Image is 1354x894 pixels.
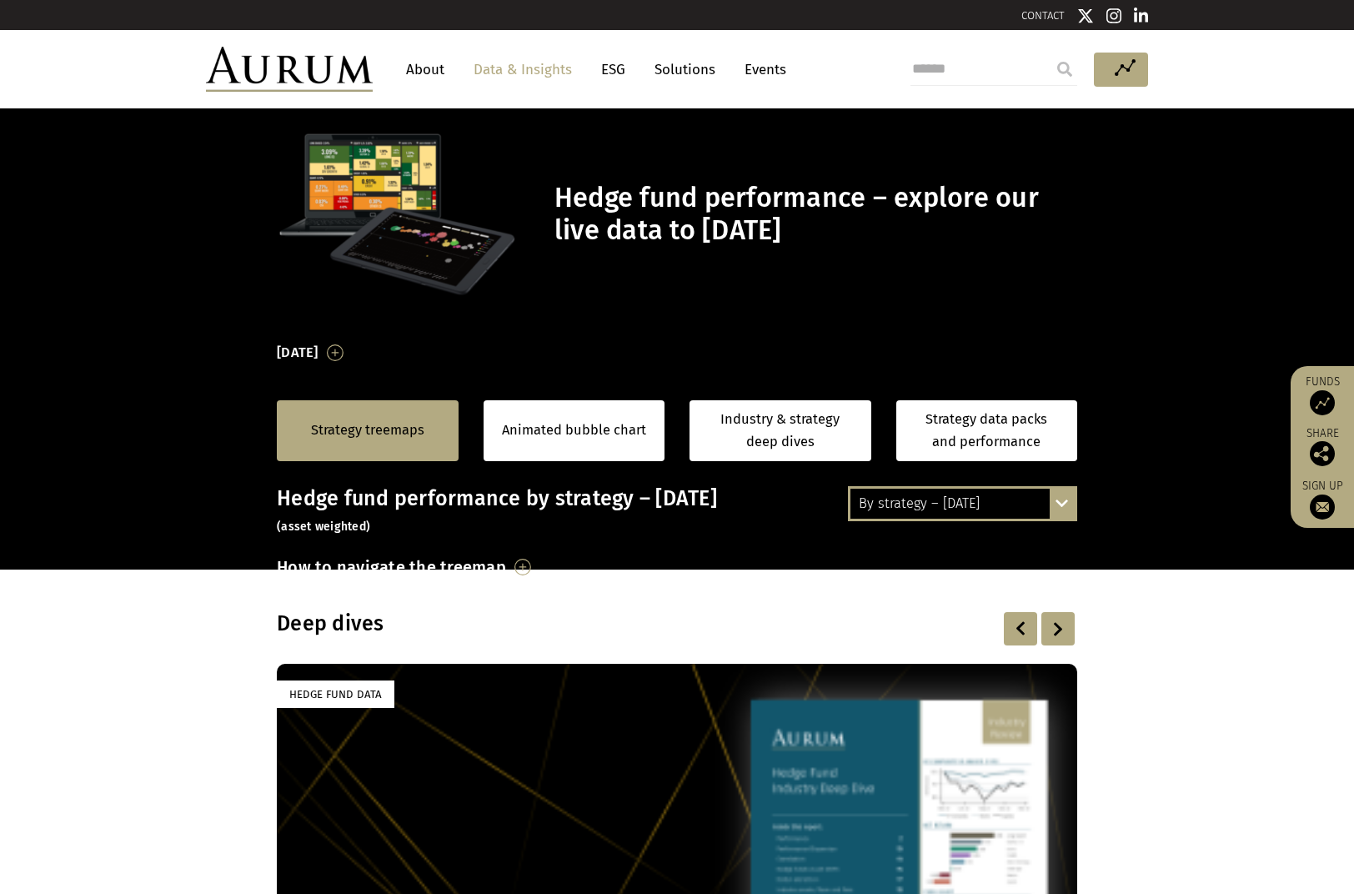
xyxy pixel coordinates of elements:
img: Instagram icon [1106,8,1121,24]
a: Industry & strategy deep dives [690,400,871,461]
div: Hedge Fund Data [277,681,394,708]
img: Aurum [206,47,373,92]
a: Strategy treemaps [311,419,424,441]
a: CONTACT [1021,9,1065,22]
a: About [398,54,453,85]
a: Animated bubble chart [502,419,646,441]
h3: How to navigate the treemap [277,553,506,581]
a: Funds [1299,374,1346,415]
a: Data & Insights [465,54,580,85]
h3: [DATE] [277,340,318,365]
img: Sign up to our newsletter [1310,495,1335,520]
a: Sign up [1299,479,1346,520]
h3: Deep dives [277,611,862,636]
img: Twitter icon [1077,8,1094,24]
img: Share this post [1310,441,1335,466]
div: By strategy – [DATE] [850,489,1075,519]
a: Solutions [646,54,724,85]
a: Events [736,54,786,85]
input: Submit [1048,53,1081,86]
div: Share [1299,428,1346,466]
a: ESG [593,54,634,85]
a: Strategy data packs and performance [896,400,1078,461]
small: (asset weighted) [277,520,370,534]
img: Linkedin icon [1134,8,1149,24]
img: Access Funds [1310,390,1335,415]
h1: Hedge fund performance – explore our live data to [DATE] [554,182,1073,247]
h3: Hedge fund performance by strategy – [DATE] [277,486,1077,536]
